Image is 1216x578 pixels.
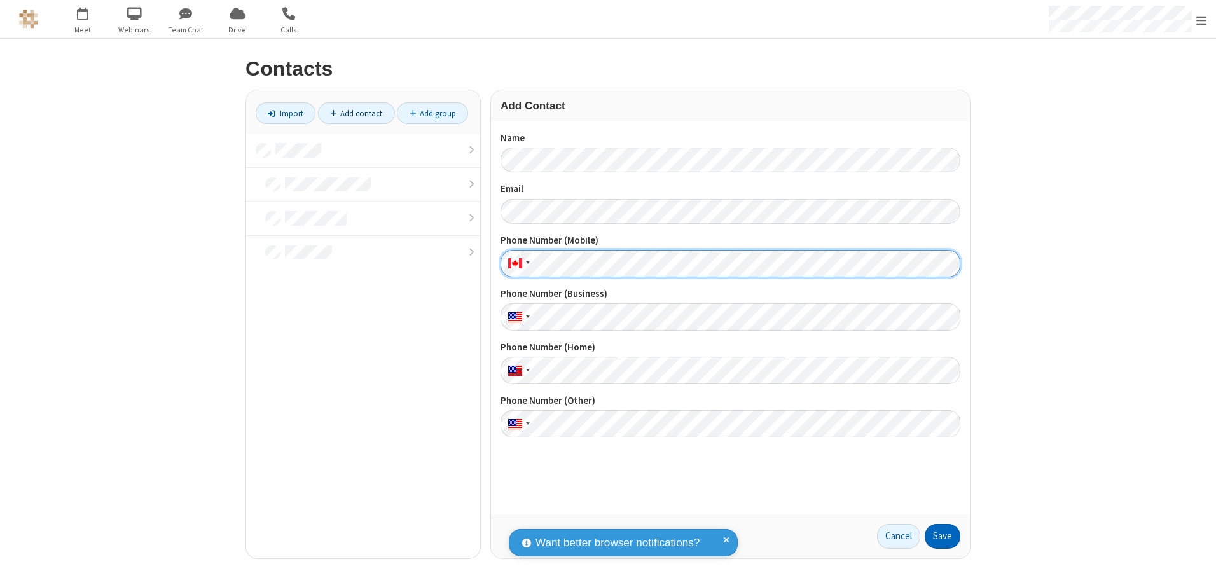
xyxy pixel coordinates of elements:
img: QA Selenium DO NOT DELETE OR CHANGE [19,10,38,29]
span: Calls [265,24,313,36]
a: Import [256,102,315,124]
label: Phone Number (Business) [501,287,960,301]
button: Save [925,524,960,549]
a: Cancel [877,524,920,549]
div: United States: + 1 [501,357,534,384]
label: Phone Number (Other) [501,394,960,408]
div: United States: + 1 [501,303,534,331]
label: Email [501,182,960,196]
span: Meet [59,24,107,36]
span: Webinars [111,24,158,36]
span: Team Chat [162,24,210,36]
label: Phone Number (Mobile) [501,233,960,248]
label: Phone Number (Home) [501,340,960,355]
div: United States: + 1 [501,410,534,437]
label: Name [501,131,960,146]
div: Canada: + 1 [501,250,534,277]
span: Drive [214,24,261,36]
a: Add contact [318,102,395,124]
h3: Add Contact [501,100,960,112]
span: Want better browser notifications? [535,535,700,551]
h2: Contacts [245,58,971,80]
a: Add group [397,102,468,124]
